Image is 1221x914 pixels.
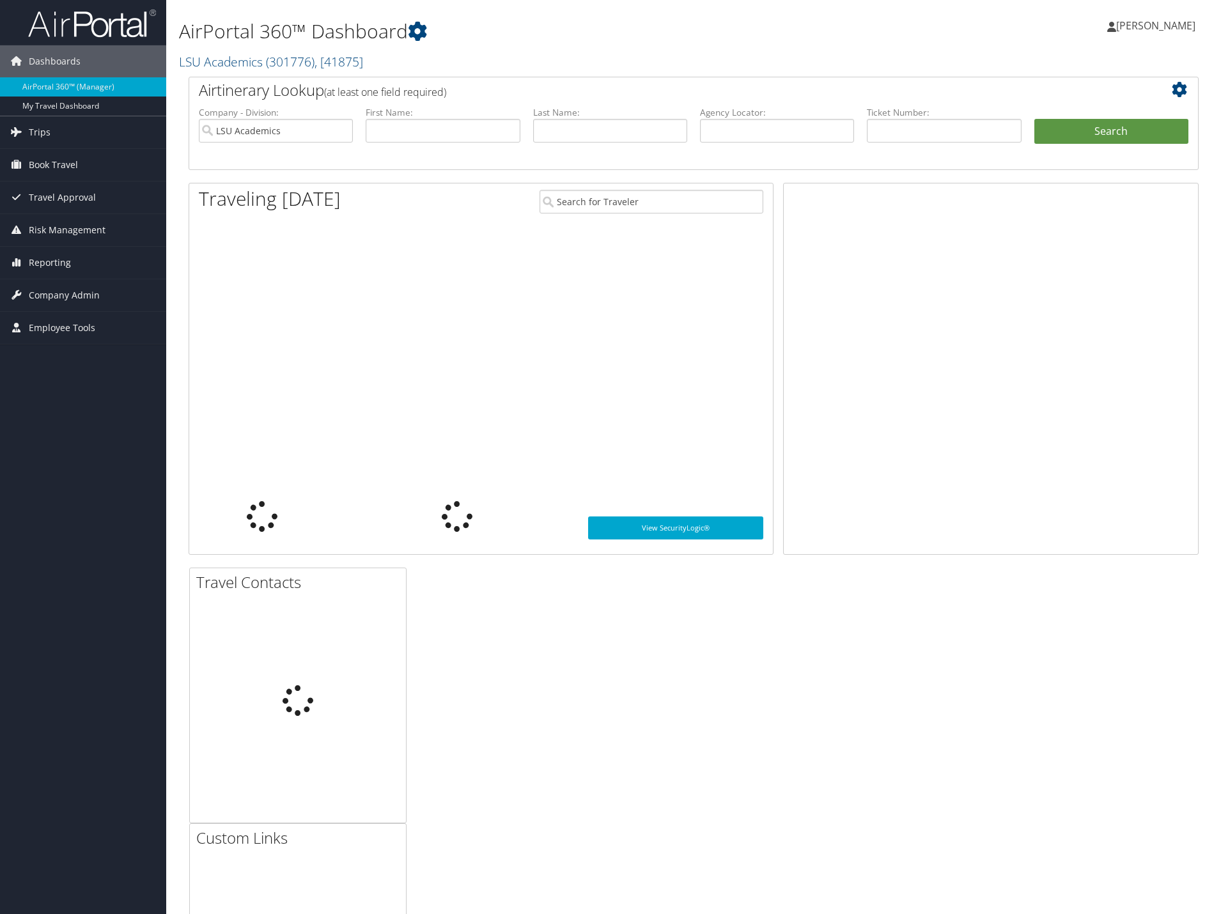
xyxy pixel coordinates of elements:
span: ( 301776 ) [266,53,315,70]
label: Company - Division: [199,106,353,119]
span: Reporting [29,247,71,279]
label: Last Name: [533,106,687,119]
span: , [ 41875 ] [315,53,363,70]
span: Dashboards [29,45,81,77]
img: airportal-logo.png [28,8,156,38]
a: [PERSON_NAME] [1107,6,1208,45]
input: Search for Traveler [540,190,764,213]
span: Company Admin [29,279,100,311]
span: Trips [29,116,51,148]
label: Agency Locator: [700,106,854,119]
span: Travel Approval [29,182,96,213]
label: Ticket Number: [867,106,1021,119]
span: Employee Tools [29,312,95,344]
h1: Traveling [DATE] [199,185,341,212]
button: Search [1034,119,1188,144]
span: Risk Management [29,214,105,246]
span: Book Travel [29,149,78,181]
a: View SecurityLogic® [588,516,763,539]
span: [PERSON_NAME] [1116,19,1195,33]
label: First Name: [366,106,520,119]
h1: AirPortal 360™ Dashboard [179,18,865,45]
h2: Travel Contacts [196,571,406,593]
h2: Airtinerary Lookup [199,79,1105,101]
a: LSU Academics [179,53,363,70]
span: (at least one field required) [324,85,446,99]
